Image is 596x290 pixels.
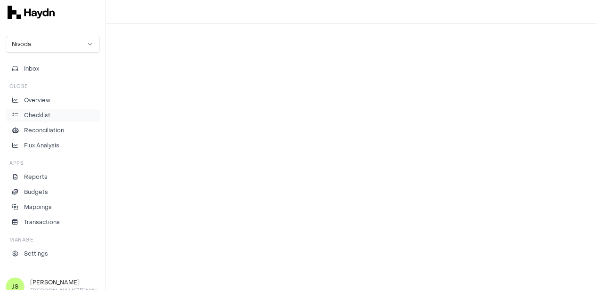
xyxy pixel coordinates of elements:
[6,185,100,199] a: Budgets
[24,111,50,120] p: Checklist
[6,62,100,75] button: Inbox
[24,173,48,181] p: Reports
[30,278,100,287] h3: [PERSON_NAME]
[6,170,100,184] a: Reports
[24,250,48,258] p: Settings
[6,139,100,152] a: Flux Analysis
[6,216,100,229] a: Transactions
[24,64,39,73] span: Inbox
[8,6,55,19] img: svg+xml,%3c
[6,201,100,214] a: Mappings
[24,126,64,135] p: Reconciliation
[9,83,28,90] h3: Close
[24,188,48,196] p: Budgets
[6,124,100,137] a: Reconciliation
[6,109,100,122] a: Checklist
[24,203,52,211] p: Mappings
[9,160,24,167] h3: Apps
[6,94,100,107] a: Overview
[6,247,100,260] a: Settings
[24,218,60,226] p: Transactions
[9,236,33,243] h3: Manage
[24,141,59,150] p: Flux Analysis
[24,96,50,105] p: Overview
